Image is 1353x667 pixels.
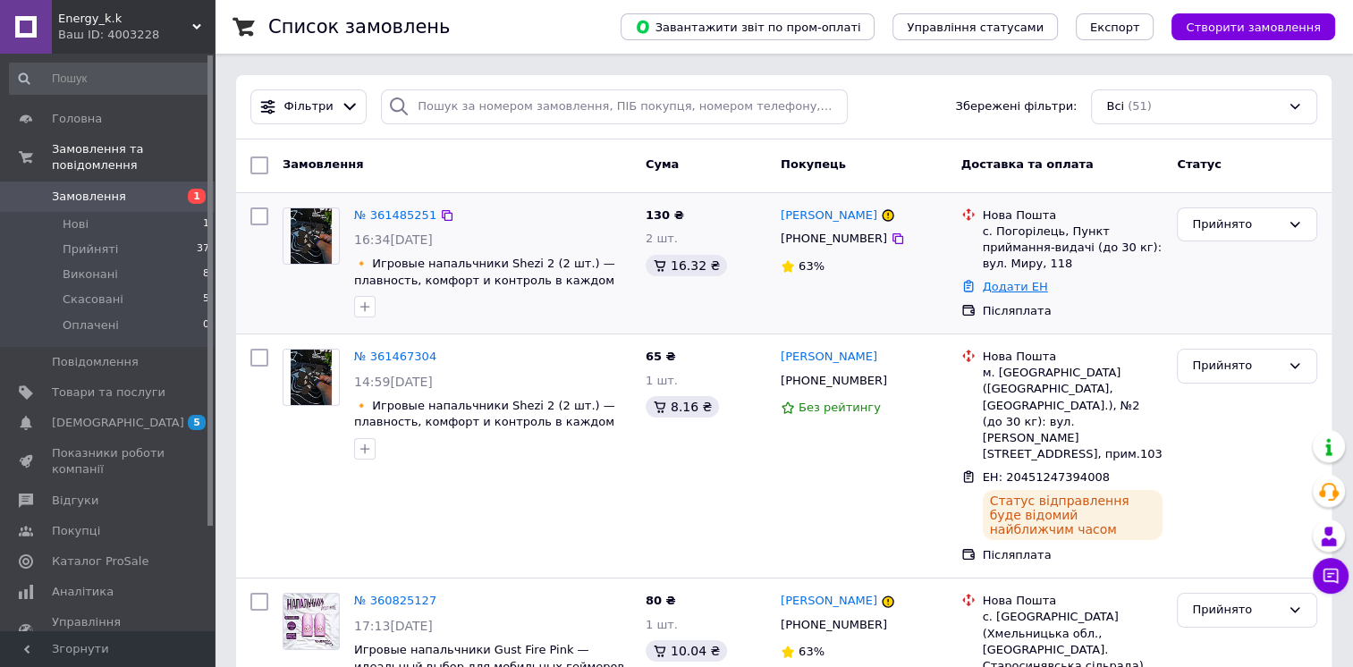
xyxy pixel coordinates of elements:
[354,619,433,633] span: 17:13[DATE]
[781,207,877,224] a: [PERSON_NAME]
[354,594,436,607] a: № 360825127
[1076,13,1154,40] button: Експорт
[58,11,192,27] span: Energy_k.k
[1154,20,1335,33] a: Створити замовлення
[188,189,206,204] span: 1
[203,216,209,232] span: 1
[983,280,1048,293] a: Додати ЕН
[646,232,678,245] span: 2 шт.
[646,396,719,418] div: 8.16 ₴
[63,291,123,308] span: Скасовані
[354,399,615,445] a: 🔸 Игровые напальчники Shezi 2 (2 шт.) — плавность, комфорт и контроль в каждом касании
[983,547,1163,563] div: Післяплата
[291,208,333,264] img: Фото товару
[52,111,102,127] span: Головна
[52,384,165,401] span: Товари та послуги
[1090,21,1140,34] span: Експорт
[1313,558,1349,594] button: Чат з покупцем
[646,594,676,607] span: 80 ₴
[52,141,215,173] span: Замовлення та повідомлення
[635,19,860,35] span: Завантажити звіт по пром-оплаті
[777,227,891,250] div: [PHONE_NUMBER]
[961,157,1094,171] span: Доставка та оплата
[1186,21,1321,34] span: Створити замовлення
[646,157,679,171] span: Cума
[52,415,184,431] span: [DEMOGRAPHIC_DATA]
[52,553,148,570] span: Каталог ProSale
[283,593,340,650] a: Фото товару
[52,354,139,370] span: Повідомлення
[381,89,847,124] input: Пошук за номером замовлення, ПІБ покупця, номером телефону, Email, номером накладної
[52,445,165,477] span: Показники роботи компанії
[354,208,436,222] a: № 361485251
[283,157,363,171] span: Замовлення
[203,317,209,333] span: 0
[646,374,678,387] span: 1 шт.
[63,266,118,283] span: Виконані
[197,241,209,258] span: 37
[983,593,1163,609] div: Нова Пошта
[52,523,100,539] span: Покупці
[203,291,209,308] span: 5
[203,266,209,283] span: 8
[777,369,891,393] div: [PHONE_NUMBER]
[354,375,433,389] span: 14:59[DATE]
[983,490,1163,540] div: Статус відправлення буде відомий найближчим часом
[983,470,1110,484] span: ЕН: 20451247394008
[52,614,165,646] span: Управління сайтом
[1192,601,1281,620] div: Прийнято
[63,216,89,232] span: Нові
[354,257,615,303] a: 🔸 Игровые напальчники Shezi 2 (2 шт.) — плавность, комфорт и контроль в каждом касании
[283,349,340,406] a: Фото товару
[188,415,206,430] span: 5
[1192,215,1281,234] div: Прийнято
[1171,13,1335,40] button: Створити замовлення
[646,618,678,631] span: 1 шт.
[646,350,676,363] span: 65 ₴
[268,16,450,38] h1: Список замовлень
[983,224,1163,273] div: с. Погорілець, Пункт приймання-видачі (до 30 кг): вул. Миру, 118
[354,232,433,247] span: 16:34[DATE]
[63,241,118,258] span: Прийняті
[1192,357,1281,376] div: Прийнято
[58,27,215,43] div: Ваш ID: 4003228
[1106,98,1124,115] span: Всі
[646,208,684,222] span: 130 ₴
[983,349,1163,365] div: Нова Пошта
[621,13,875,40] button: Завантажити звіт по пром-оплаті
[907,21,1044,34] span: Управління статусами
[892,13,1058,40] button: Управління статусами
[983,207,1163,224] div: Нова Пошта
[291,350,333,405] img: Фото товару
[283,594,339,649] img: Фото товару
[1128,99,1152,113] span: (51)
[646,640,727,662] div: 10.04 ₴
[63,317,119,333] span: Оплачені
[983,365,1163,462] div: м. [GEOGRAPHIC_DATA] ([GEOGRAPHIC_DATA], [GEOGRAPHIC_DATA].), №2 (до 30 кг): вул. [PERSON_NAME][S...
[52,189,126,205] span: Замовлення
[283,207,340,265] a: Фото товару
[1177,157,1222,171] span: Статус
[799,259,824,273] span: 63%
[781,349,877,366] a: [PERSON_NAME]
[52,493,98,509] span: Відгуки
[983,303,1163,319] div: Післяплата
[354,350,436,363] a: № 361467304
[52,584,114,600] span: Аналітика
[646,255,727,276] div: 16.32 ₴
[955,98,1077,115] span: Збережені фільтри:
[781,157,846,171] span: Покупець
[799,645,824,658] span: 63%
[9,63,211,95] input: Пошук
[777,613,891,637] div: [PHONE_NUMBER]
[284,98,334,115] span: Фільтри
[799,401,881,414] span: Без рейтингу
[781,593,877,610] a: [PERSON_NAME]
